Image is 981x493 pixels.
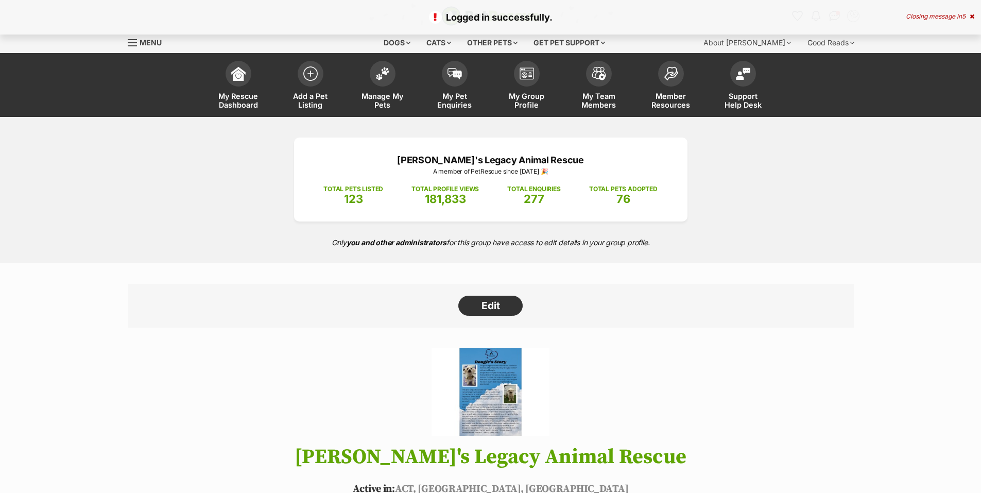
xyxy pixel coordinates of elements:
[589,184,658,194] p: TOTAL PETS ADOPTED
[140,38,162,47] span: Menu
[375,67,390,80] img: manage-my-pets-icon-02211641906a0b7f246fdf0571729dbe1e7629f14944591b6c1af311fb30b64b.svg
[592,67,606,80] img: team-members-icon-5396bd8760b3fe7c0b43da4ab00e1e3bb1a5d9ba89233759b79545d2d3fc5d0d.svg
[432,92,478,109] span: My Pet Enquiries
[376,32,418,53] div: Dogs
[460,32,525,53] div: Other pets
[202,56,274,117] a: My Rescue Dashboard
[309,153,672,167] p: [PERSON_NAME]'s Legacy Animal Rescue
[458,296,523,316] a: Edit
[504,92,550,109] span: My Group Profile
[563,56,635,117] a: My Team Members
[303,66,318,81] img: add-pet-listing-icon-0afa8454b4691262ce3f59096e99ab1cd57d4a30225e0717b998d2c9b9846f56.svg
[231,66,246,81] img: dashboard-icon-eb2f2d2d3e046f16d808141f083e7271f6b2e854fb5c12c21221c1fb7104beca.svg
[425,192,466,206] span: 181,833
[720,92,766,109] span: Support Help Desk
[635,56,707,117] a: Member Resources
[648,92,694,109] span: Member Resources
[419,56,491,117] a: My Pet Enquiries
[800,32,862,53] div: Good Reads
[309,167,672,176] p: A member of PetRescue since [DATE] 🎉
[526,32,612,53] div: Get pet support
[347,56,419,117] a: Manage My Pets
[664,66,678,80] img: member-resources-icon-8e73f808a243e03378d46382f2149f9095a855e16c252ad45f914b54edf8863c.svg
[323,184,383,194] p: TOTAL PETS LISTED
[616,192,630,206] span: 76
[520,67,534,80] img: group-profile-icon-3fa3cf56718a62981997c0bc7e787c4b2cf8bcc04b72c1350f741eb67cf2f40e.svg
[419,32,458,53] div: Cats
[432,348,549,436] img: Dougie's Legacy Animal Rescue
[411,184,479,194] p: TOTAL PROFILE VIEWS
[576,92,622,109] span: My Team Members
[215,92,262,109] span: My Rescue Dashboard
[344,192,363,206] span: 123
[112,446,869,468] h1: [PERSON_NAME]'s Legacy Animal Rescue
[707,56,779,117] a: Support Help Desk
[347,238,447,247] strong: you and other administrators
[491,56,563,117] a: My Group Profile
[736,67,750,80] img: help-desk-icon-fdf02630f3aa405de69fd3d07c3f3aa587a6932b1a1747fa1d2bba05be0121f9.svg
[128,32,169,51] a: Menu
[696,32,798,53] div: About [PERSON_NAME]
[448,68,462,79] img: pet-enquiries-icon-7e3ad2cf08bfb03b45e93fb7055b45f3efa6380592205ae92323e6603595dc1f.svg
[274,56,347,117] a: Add a Pet Listing
[524,192,544,206] span: 277
[359,92,406,109] span: Manage My Pets
[287,92,334,109] span: Add a Pet Listing
[507,184,560,194] p: TOTAL ENQUIRIES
